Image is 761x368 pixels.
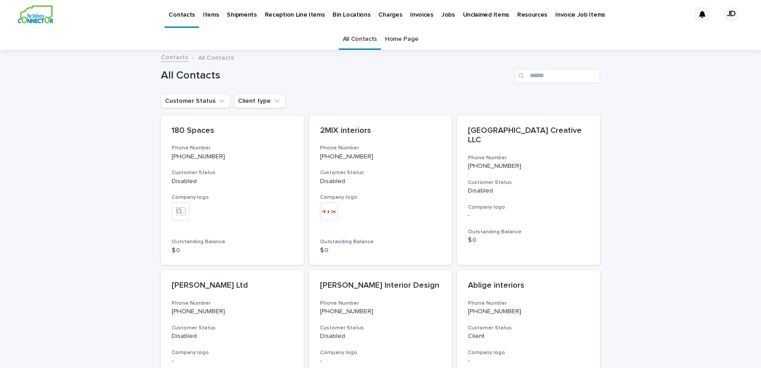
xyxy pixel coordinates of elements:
[172,357,293,365] p: -
[468,281,589,291] p: Ablige interiors
[198,52,234,62] p: All Contacts
[172,300,293,307] h3: Phone Number
[320,324,441,332] h3: Customer Status
[172,178,293,185] p: Disabled
[18,5,53,23] img: aCWQmA6OSGG0Kwt8cj3c
[320,238,441,245] h3: Outstanding Balance
[468,212,589,219] p: -
[320,178,441,185] p: Disabled
[172,349,293,356] h3: Company logo
[161,69,511,82] h1: All Contacts
[515,69,600,83] input: Search
[172,145,293,152] h3: Phone Number
[172,281,293,291] p: [PERSON_NAME] Ltd
[320,145,441,152] h3: Phone Number
[468,300,589,307] h3: Phone Number
[320,333,441,340] p: Disabled
[468,126,589,145] p: [GEOGRAPHIC_DATA] Creative LLC
[320,300,441,307] h3: Phone Number
[343,29,377,50] a: All Contacts
[468,333,589,340] p: Client
[385,29,418,50] a: Home Page
[161,52,188,62] a: Contacts
[724,7,739,22] div: JD
[320,357,441,365] p: -
[172,333,293,340] p: Disabled
[172,324,293,332] h3: Customer Status
[320,281,441,291] p: [PERSON_NAME] Interior Design
[320,126,441,136] p: 2MIX interiors
[457,115,600,265] a: [GEOGRAPHIC_DATA] Creative LLCPhone Number[PHONE_NUMBER]Customer StatusDisabledCompany logo-Outst...
[468,154,589,162] h3: Phone Number
[320,349,441,356] h3: Company logo
[172,308,225,315] a: [PHONE_NUMBER]
[468,349,589,356] h3: Company logo
[172,169,293,176] h3: Customer Status
[161,115,304,265] a: 180 SpacesPhone Number[PHONE_NUMBER]Customer StatusDisabledCompany logoOutstanding Balance$ 0
[468,204,589,211] h3: Company logo
[468,179,589,186] h3: Customer Status
[468,163,521,169] a: [PHONE_NUMBER]
[309,115,452,265] a: 2MIX interiorsPhone Number[PHONE_NUMBER]Customer StatusDisabledCompany logoOutstanding Balance$ 0
[234,94,285,108] button: Client type
[172,153,225,160] a: [PHONE_NUMBER]
[320,308,373,315] a: [PHONE_NUMBER]
[468,228,589,236] h3: Outstanding Balance
[172,238,293,245] h3: Outstanding Balance
[320,153,373,160] a: [PHONE_NUMBER]
[172,247,293,254] p: $ 0
[172,194,293,201] h3: Company logo
[320,194,441,201] h3: Company logo
[468,187,589,195] p: Disabled
[161,94,230,108] button: Customer Status
[468,324,589,332] h3: Customer Status
[468,308,521,315] a: [PHONE_NUMBER]
[320,247,441,254] p: $ 0
[320,169,441,176] h3: Customer Status
[172,126,293,136] p: 180 Spaces
[468,357,589,365] p: -
[468,237,589,244] p: $ 0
